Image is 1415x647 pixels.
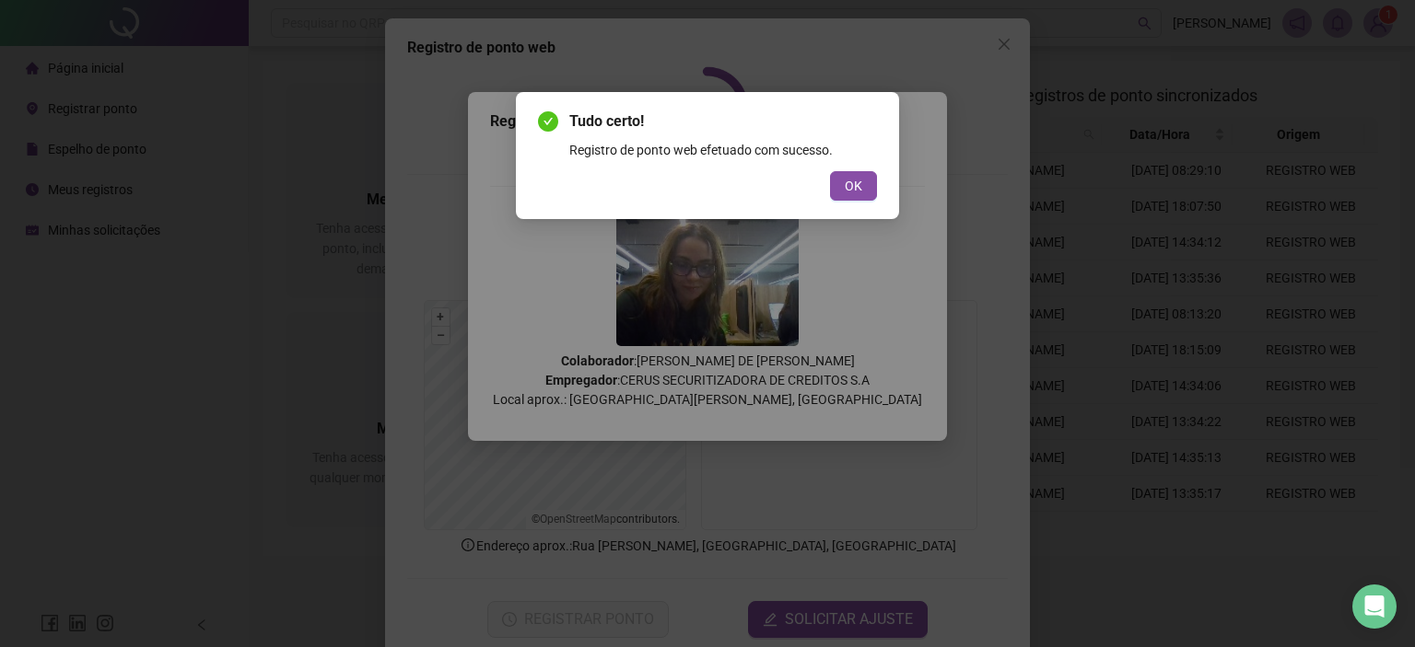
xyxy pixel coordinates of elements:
span: Tudo certo! [569,110,877,133]
span: check-circle [538,111,558,132]
div: Registro de ponto web efetuado com sucesso. [569,140,877,160]
div: Open Intercom Messenger [1352,584,1397,629]
span: OK [845,176,862,196]
button: OK [830,171,877,201]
